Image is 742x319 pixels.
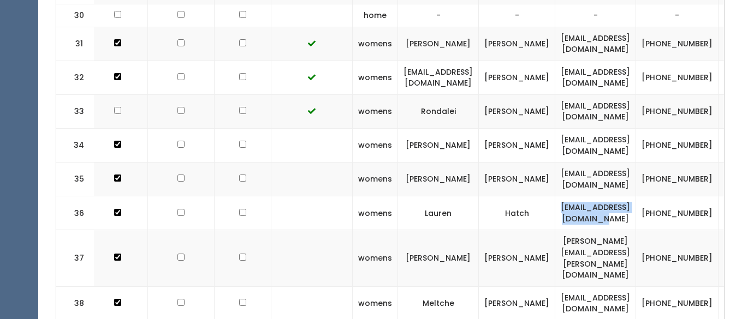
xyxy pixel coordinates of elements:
[353,162,398,196] td: womens
[56,4,94,27] td: 30
[479,94,555,128] td: [PERSON_NAME]
[56,196,94,230] td: 36
[636,230,719,286] td: [PHONE_NUMBER]
[56,128,94,162] td: 34
[555,230,636,286] td: [PERSON_NAME][EMAIL_ADDRESS][PERSON_NAME][DOMAIN_NAME]
[636,162,719,196] td: [PHONE_NUMBER]
[555,61,636,94] td: [EMAIL_ADDRESS][DOMAIN_NAME]
[398,27,479,61] td: [PERSON_NAME]
[479,230,555,286] td: [PERSON_NAME]
[636,196,719,230] td: [PHONE_NUMBER]
[398,94,479,128] td: Rondalei
[555,4,636,27] td: -
[398,230,479,286] td: [PERSON_NAME]
[353,230,398,286] td: womens
[555,128,636,162] td: [EMAIL_ADDRESS][DOMAIN_NAME]
[353,27,398,61] td: womens
[479,128,555,162] td: [PERSON_NAME]
[555,94,636,128] td: [EMAIL_ADDRESS][DOMAIN_NAME]
[56,162,94,196] td: 35
[479,27,555,61] td: [PERSON_NAME]
[353,196,398,230] td: womens
[555,162,636,196] td: [EMAIL_ADDRESS][DOMAIN_NAME]
[398,196,479,230] td: Lauren
[479,162,555,196] td: [PERSON_NAME]
[636,4,719,27] td: -
[479,61,555,94] td: [PERSON_NAME]
[479,4,555,27] td: -
[479,196,555,230] td: Hatch
[636,94,719,128] td: [PHONE_NUMBER]
[353,128,398,162] td: womens
[56,230,94,286] td: 37
[353,61,398,94] td: womens
[56,27,94,61] td: 31
[56,61,94,94] td: 32
[398,61,479,94] td: [EMAIL_ADDRESS][DOMAIN_NAME]
[398,128,479,162] td: [PERSON_NAME]
[636,128,719,162] td: [PHONE_NUMBER]
[398,162,479,196] td: [PERSON_NAME]
[398,4,479,27] td: -
[555,27,636,61] td: [EMAIL_ADDRESS][DOMAIN_NAME]
[555,196,636,230] td: [EMAIL_ADDRESS][DOMAIN_NAME]
[353,4,398,27] td: home
[636,61,719,94] td: [PHONE_NUMBER]
[353,94,398,128] td: womens
[56,94,94,128] td: 33
[636,27,719,61] td: [PHONE_NUMBER]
